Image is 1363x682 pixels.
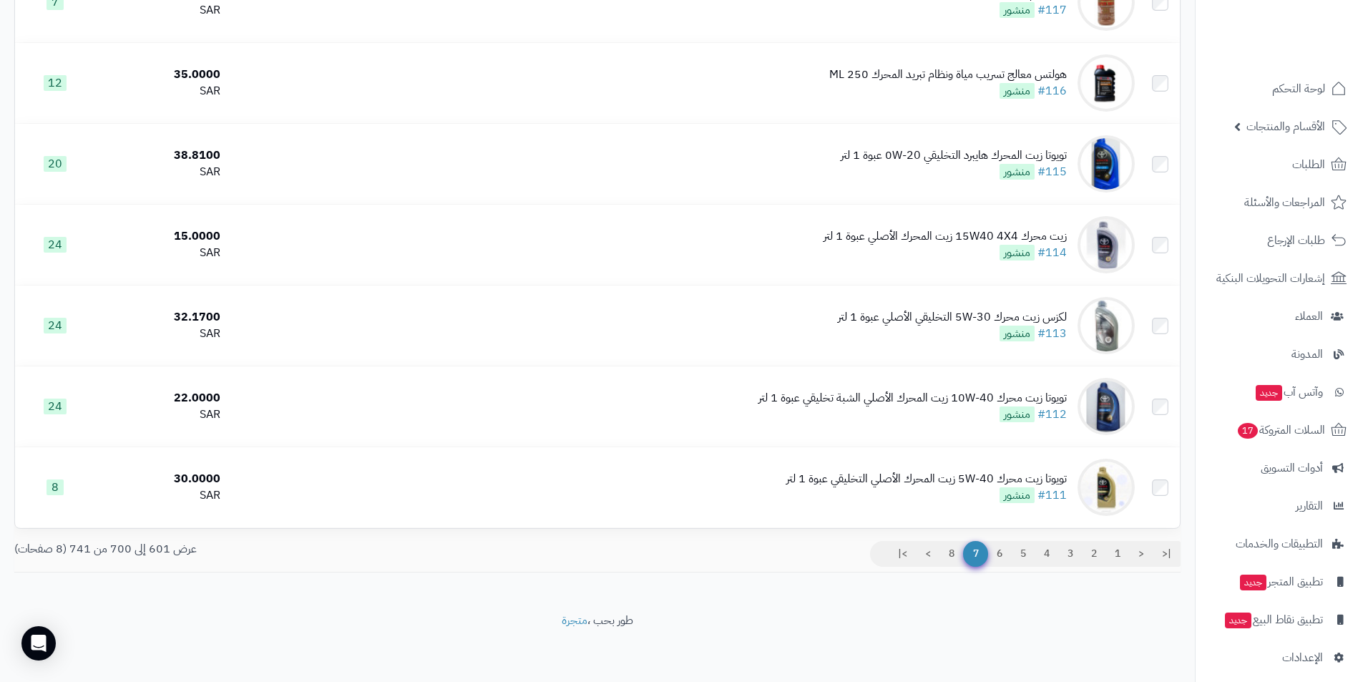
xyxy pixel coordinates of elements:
[829,67,1067,83] div: هولتس معالج تسريب مياة ونظام تبريد المحرك 250 ML
[1153,541,1181,567] a: |<
[824,228,1067,245] div: زيت محرك 15W40 4X4 زيت المحرك الأصلي عبوة 1 لتر
[1204,261,1354,296] a: إشعارات التحويلات البنكية
[21,626,56,661] div: Open Intercom Messenger
[1204,185,1354,220] a: المراجعات والأسئلة
[101,164,220,180] div: SAR
[916,541,940,567] a: >
[1204,451,1354,485] a: أدوات التسويق
[1204,640,1354,675] a: الإعدادات
[1204,375,1354,409] a: وآتس آبجديد
[1246,117,1325,137] span: الأقسام والمنتجات
[1216,268,1325,288] span: إشعارات التحويلات البنكية
[1037,163,1067,180] a: #115
[101,471,220,487] div: 30.0000
[1296,496,1323,516] span: التقارير
[1000,245,1035,260] span: منشور
[1204,603,1354,637] a: تطبيق نقاط البيعجديد
[1204,337,1354,371] a: المدونة
[1078,216,1135,273] img: زيت محرك 15W40 4X4 زيت المحرك الأصلي عبوة 1 لتر
[1129,541,1153,567] a: <
[1204,527,1354,561] a: التطبيقات والخدمات
[1000,2,1035,18] span: منشور
[1204,565,1354,599] a: تطبيق المتجرجديد
[1204,299,1354,333] a: العملاء
[987,541,1012,567] a: 6
[1000,83,1035,99] span: منشور
[101,228,220,245] div: 15.0000
[101,83,220,99] div: SAR
[1037,406,1067,423] a: #112
[1295,306,1323,326] span: العملاء
[841,147,1067,164] div: تويوتا زيت المحرك هايبرد التخليقي 0W-20 عبوة 1 لتر
[1244,193,1325,213] span: المراجعات والأسئلة
[1238,423,1258,439] span: 17
[1223,610,1323,630] span: تطبيق نقاط البيع
[1204,413,1354,447] a: السلات المتروكة17
[4,541,597,557] div: عرض 601 إلى 700 من 741 (8 صفحات)
[44,318,67,333] span: 24
[889,541,917,567] a: >|
[101,406,220,423] div: SAR
[101,147,220,164] div: 38.8100
[1267,230,1325,250] span: طلبات الإرجاع
[1236,420,1325,440] span: السلات المتروكة
[1291,344,1323,364] span: المدونة
[101,2,220,19] div: SAR
[1078,54,1135,112] img: هولتس معالج تسريب مياة ونظام تبريد المحرك 250 ML
[1000,326,1035,341] span: منشور
[101,67,220,83] div: 35.0000
[1292,155,1325,175] span: الطلبات
[1225,613,1251,628] span: جديد
[1037,82,1067,99] a: #116
[1037,325,1067,342] a: #113
[101,326,220,342] div: SAR
[1000,406,1035,422] span: منشور
[47,479,64,495] span: 8
[1011,541,1035,567] a: 5
[1204,147,1354,182] a: الطلبات
[101,487,220,504] div: SAR
[1254,382,1323,402] span: وآتس آب
[1078,135,1135,193] img: تويوتا زيت المحرك هايبرد التخليقي 0W-20 عبوة 1 لتر
[44,156,67,172] span: 20
[1037,244,1067,261] a: #114
[1078,378,1135,435] img: تويوتا زيت محرك 10W-40 زيت المحرك الأصلي الشبة تخليقي عبوة 1 لتر
[1078,459,1135,516] img: تويوتا زيت محرك 5W-40 زيت المحرك الأصلي التخليقي عبوة 1 لتر
[44,75,67,91] span: 12
[1037,487,1067,504] a: #111
[44,237,67,253] span: 24
[786,471,1067,487] div: تويوتا زيت محرك 5W-40 زيت المحرك الأصلي التخليقي عبوة 1 لتر
[1282,648,1323,668] span: الإعدادات
[1204,489,1354,523] a: التقارير
[758,390,1067,406] div: تويوتا زيت محرك 10W-40 زيت المحرك الأصلي الشبة تخليقي عبوة 1 لتر
[1037,1,1067,19] a: #117
[101,390,220,406] div: 22.0000
[1000,164,1035,180] span: منشور
[1078,297,1135,354] img: لكزس زيت محرك 5W-30 التخليقي الأصلي عبوة 1 لتر
[1272,79,1325,99] span: لوحة التحكم
[939,541,964,567] a: 8
[101,245,220,261] div: SAR
[1105,541,1130,567] a: 1
[1204,223,1354,258] a: طلبات الإرجاع
[1236,534,1323,554] span: التطبيقات والخدمات
[838,309,1067,326] div: لكزس زيت محرك 5W-30 التخليقي الأصلي عبوة 1 لتر
[1035,541,1059,567] a: 4
[1239,572,1323,592] span: تطبيق المتجر
[1240,575,1266,590] span: جديد
[1204,72,1354,106] a: لوحة التحكم
[963,541,988,567] span: 7
[1058,541,1083,567] a: 3
[1256,385,1282,401] span: جديد
[1000,487,1035,503] span: منشور
[562,612,587,629] a: متجرة
[101,309,220,326] div: 32.1700
[1082,541,1106,567] a: 2
[44,399,67,414] span: 24
[1261,458,1323,478] span: أدوات التسويق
